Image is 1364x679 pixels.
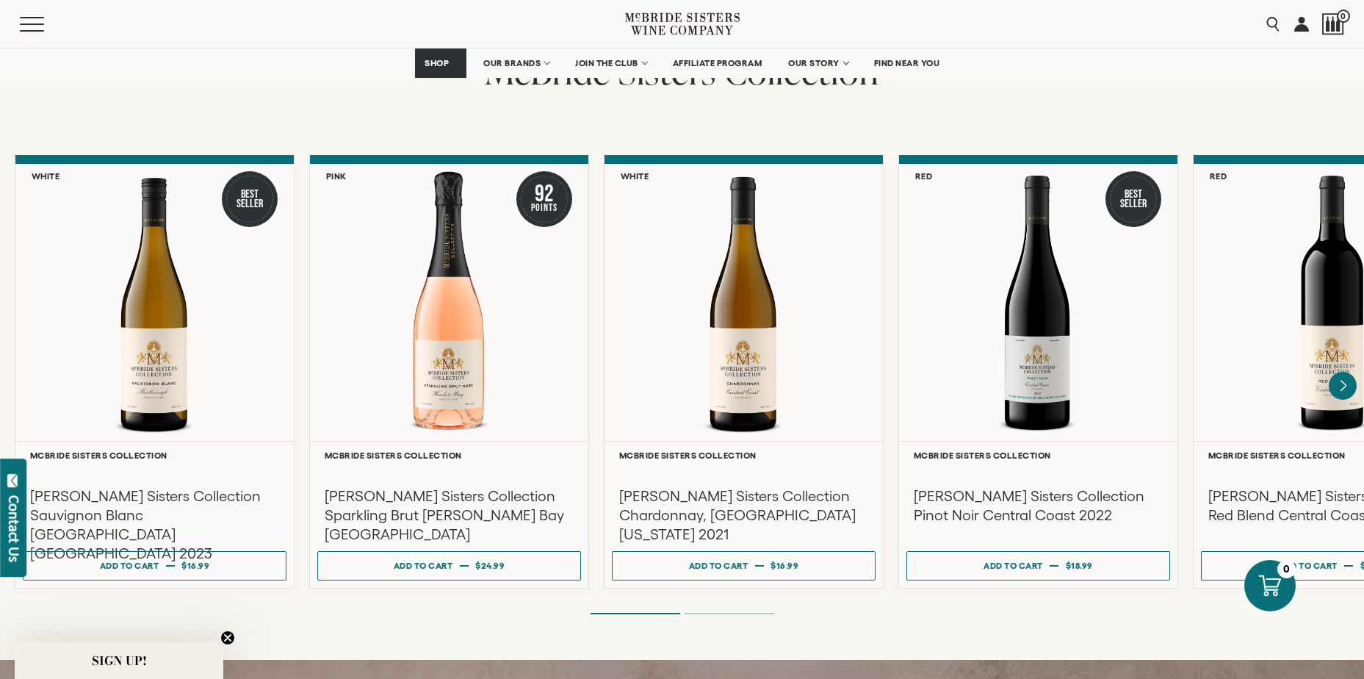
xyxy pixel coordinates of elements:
div: Add to cart [689,555,748,576]
span: OUR BRANDS [483,58,541,68]
a: Red Best Seller McBride Sisters Collection Central Coast Pinot Noir McBride Sisters Collection [P... [898,155,1178,589]
div: Add to cart [984,555,1043,576]
span: $16.99 [771,561,798,570]
h3: [PERSON_NAME] Sisters Collection Sauvignon Blanc [GEOGRAPHIC_DATA] [GEOGRAPHIC_DATA] 2023 [30,486,279,563]
button: Add to cart $16.99 [612,551,876,581]
span: AFFILIATE PROGRAM [673,58,762,68]
a: AFFILIATE PROGRAM [663,48,772,78]
div: SIGN UP!Close teaser [15,642,223,679]
div: Add to cart [394,555,453,576]
button: Add to cart $18.99 [906,551,1170,581]
div: Add to cart [100,555,159,576]
h6: White [32,171,60,181]
h6: Red [1210,171,1227,181]
div: 0 [1277,560,1296,578]
h6: McBride Sisters Collection [30,450,279,460]
a: White Best Seller McBride Sisters Collection SauvignonBlanc McBride Sisters Collection [PERSON_NA... [15,155,295,589]
span: $16.99 [181,561,209,570]
a: OUR STORY [779,48,857,78]
h6: White [621,171,649,181]
li: Page dot 1 [591,613,680,614]
span: $24.99 [475,561,505,570]
h3: [PERSON_NAME] Sisters Collection Sparkling Brut [PERSON_NAME] Bay [GEOGRAPHIC_DATA] [325,486,574,544]
a: Pink 92 Points McBride Sisters Collection Sparkling Brut Rose Hawke's Bay NV McBride Sisters Coll... [309,155,589,589]
button: Close teaser [220,630,235,645]
h6: McBride Sisters Collection [914,450,1163,460]
span: FIND NEAR YOU [874,58,940,68]
h6: McBride Sisters Collection [325,450,574,460]
a: JOIN THE CLUB [566,48,656,78]
a: White McBride Sisters Collection Chardonnay, Central Coast California McBride Sisters Collection ... [604,155,884,589]
button: Mobile Menu Trigger [20,17,73,32]
span: JOIN THE CLUB [575,58,638,68]
li: Page dot 2 [685,613,774,614]
span: SHOP [425,58,450,68]
div: Contact Us [7,495,21,562]
h6: McBride Sisters Collection [619,450,868,460]
h6: Red [915,171,933,181]
span: SIGN UP! [92,652,147,669]
h3: [PERSON_NAME] Sisters Collection Pinot Noir Central Coast 2022 [914,486,1163,525]
h3: [PERSON_NAME] Sisters Collection Chardonnay, [GEOGRAPHIC_DATA][US_STATE] 2021 [619,486,868,544]
div: Add to cart [1278,555,1338,576]
span: 0 [1337,10,1350,23]
a: FIND NEAR YOU [865,48,950,78]
button: Add to cart $16.99 [23,551,286,581]
h6: Pink [326,171,347,181]
a: OUR BRANDS [474,48,558,78]
span: OUR STORY [788,58,840,68]
span: $18.99 [1066,561,1093,570]
a: SHOP [415,48,466,78]
button: Next [1329,372,1357,400]
button: Add to cart $24.99 [317,551,581,581]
